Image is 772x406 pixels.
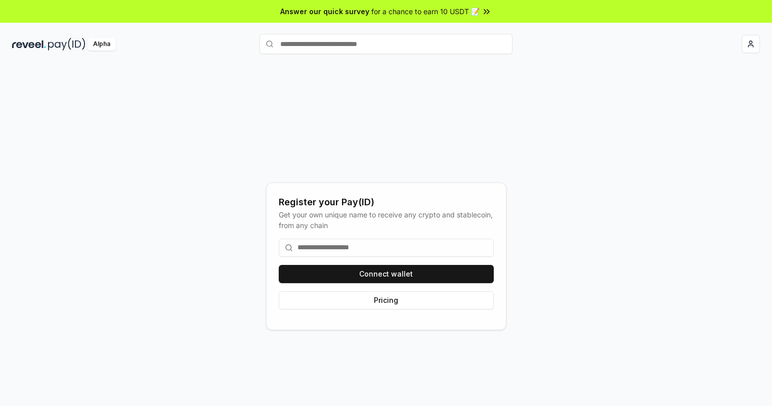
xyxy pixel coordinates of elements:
span: Answer our quick survey [280,6,369,17]
div: Get your own unique name to receive any crypto and stablecoin, from any chain [279,209,494,231]
div: Alpha [88,38,116,51]
div: Register your Pay(ID) [279,195,494,209]
img: pay_id [48,38,85,51]
img: reveel_dark [12,38,46,51]
button: Connect wallet [279,265,494,283]
button: Pricing [279,291,494,309]
span: for a chance to earn 10 USDT 📝 [371,6,480,17]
